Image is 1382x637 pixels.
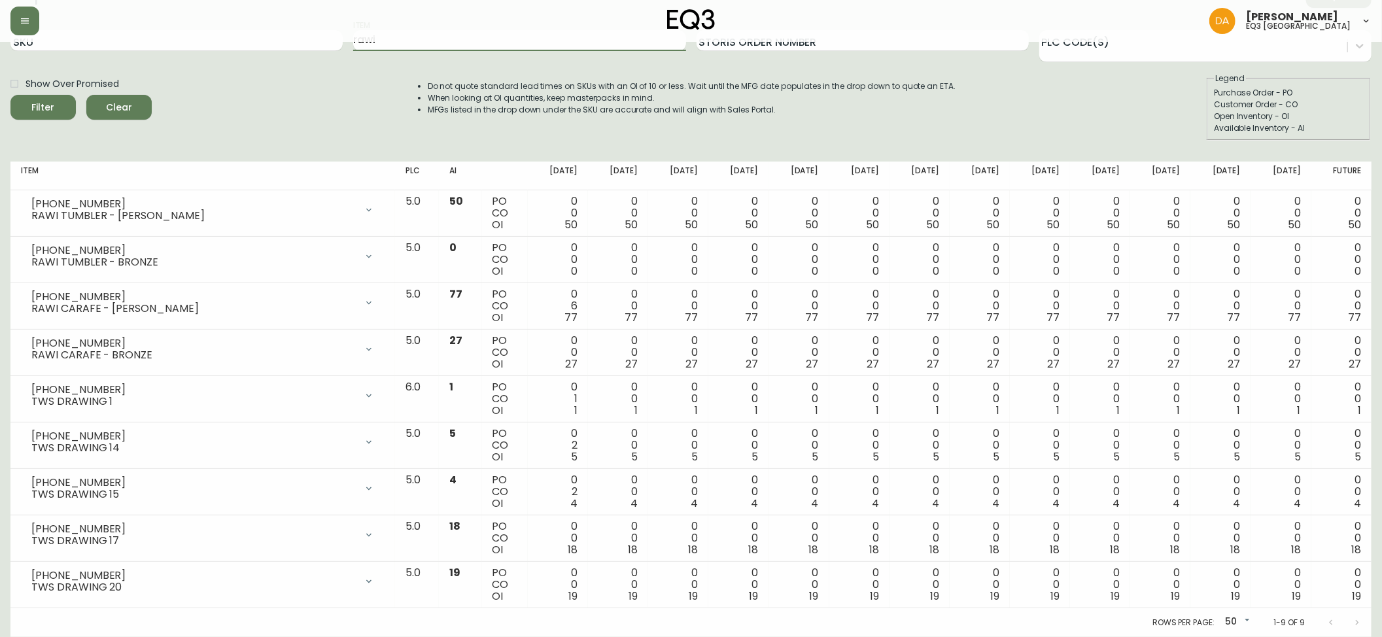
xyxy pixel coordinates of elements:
[769,162,829,190] th: [DATE]
[986,310,999,325] span: 77
[1168,356,1181,371] span: 27
[598,242,638,277] div: 0 0
[31,430,356,442] div: [PHONE_NUMBER]
[667,9,716,30] img: logo
[890,162,950,190] th: [DATE]
[538,428,578,463] div: 0 2
[960,196,999,231] div: 0 0
[1355,449,1361,464] span: 5
[1130,162,1190,190] th: [DATE]
[1298,403,1301,418] span: 1
[866,310,879,325] span: 77
[1348,310,1361,325] span: 77
[840,242,879,277] div: 0 0
[31,570,356,581] div: [PHONE_NUMBER]
[32,99,55,116] div: Filter
[1010,162,1070,190] th: [DATE]
[659,288,698,324] div: 0 0
[1080,381,1120,417] div: 0 0
[449,519,460,534] span: 18
[1174,449,1181,464] span: 5
[492,496,504,511] span: OI
[745,310,758,325] span: 77
[1322,381,1361,417] div: 0 0
[1246,22,1351,30] h5: eq3 [GEOGRAPHIC_DATA]
[1141,196,1180,231] div: 0 0
[659,521,698,556] div: 0 0
[986,217,999,232] span: 50
[1228,310,1241,325] span: 77
[840,381,879,417] div: 0 0
[866,217,879,232] span: 50
[806,356,819,371] span: 27
[1228,356,1241,371] span: 27
[1080,335,1120,370] div: 0 0
[1116,403,1120,418] span: 1
[960,428,999,463] div: 0 0
[598,381,638,417] div: 0 0
[395,330,440,376] td: 5.0
[1053,264,1060,279] span: 0
[779,335,818,370] div: 0 0
[1080,428,1120,463] div: 0 0
[1141,288,1180,324] div: 0 0
[719,521,758,556] div: 0 0
[31,477,356,489] div: [PHONE_NUMBER]
[719,474,758,509] div: 0 0
[779,288,818,324] div: 0 0
[1214,111,1363,122] div: Open Inventory - OI
[1349,356,1361,371] span: 27
[31,303,356,315] div: RAWI CARAFE - [PERSON_NAME]
[449,286,462,301] span: 77
[31,396,356,407] div: TWS DRAWING 1
[1080,242,1120,277] div: 0 0
[428,104,956,116] li: MFGs listed in the drop down under the SKU are accurate and will align with Sales Portal.
[719,381,758,417] div: 0 0
[86,95,152,120] button: Clear
[449,240,457,255] span: 0
[10,162,395,190] th: Item
[1080,521,1120,556] div: 0 0
[1020,196,1060,231] div: 0 0
[1237,403,1241,418] span: 1
[926,217,939,232] span: 50
[659,196,698,231] div: 0 0
[1201,381,1240,417] div: 0 0
[779,521,818,556] div: 0 0
[685,356,698,371] span: 27
[806,310,819,325] span: 77
[751,449,758,464] span: 5
[1141,428,1180,463] div: 0 0
[691,496,698,511] span: 4
[571,264,578,279] span: 0
[1322,474,1361,509] div: 0 0
[1107,217,1120,232] span: 50
[395,190,440,237] td: 5.0
[872,264,879,279] span: 0
[1262,242,1301,277] div: 0 0
[1080,196,1120,231] div: 0 0
[719,242,758,277] div: 0 0
[492,449,504,464] span: OI
[900,288,939,324] div: 0 0
[900,521,939,556] div: 0 0
[816,403,819,418] span: 1
[1173,496,1181,511] span: 4
[395,469,440,515] td: 5.0
[840,521,879,556] div: 0 0
[1234,496,1241,511] span: 4
[900,242,939,277] div: 0 0
[538,335,578,370] div: 0 0
[1174,264,1181,279] span: 0
[806,217,819,232] span: 50
[1294,496,1301,511] span: 4
[1141,381,1180,417] div: 0 0
[695,403,698,418] span: 1
[1288,310,1301,325] span: 77
[950,162,1010,190] th: [DATE]
[1262,428,1301,463] div: 0 0
[21,288,385,317] div: [PHONE_NUMBER]RAWI CARAFE - [PERSON_NAME]
[685,310,698,325] span: 77
[31,291,356,303] div: [PHONE_NUMBER]
[634,403,638,418] span: 1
